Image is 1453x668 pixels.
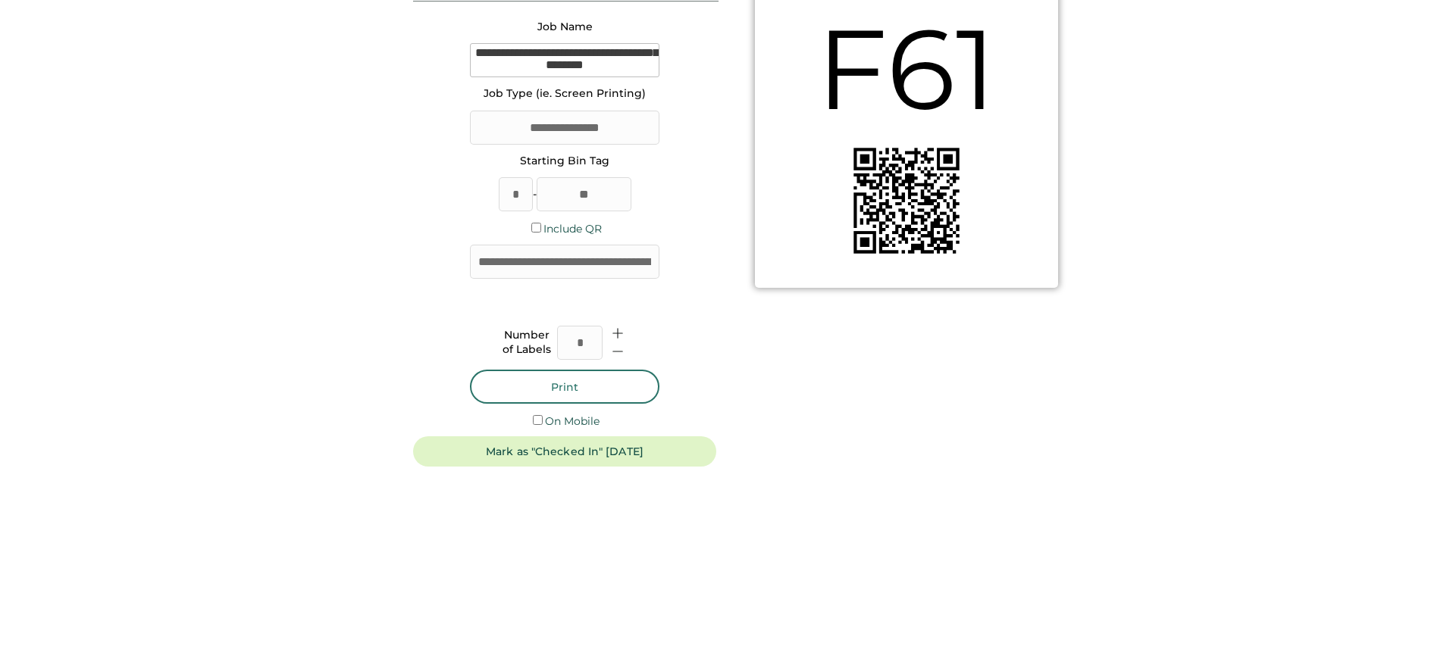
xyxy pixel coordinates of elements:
div: Job Name [537,20,593,35]
div: - [533,187,537,202]
label: Include QR [543,222,602,236]
div: Number of Labels [503,328,551,357]
div: Starting Bin Tag [520,154,609,169]
label: On Mobile [545,414,600,428]
button: Print [470,370,659,404]
button: Mark as "Checked In" [DATE] [413,436,716,467]
div: Job Type (ie. Screen Printing) [484,86,646,101]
